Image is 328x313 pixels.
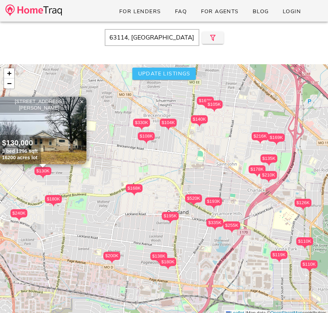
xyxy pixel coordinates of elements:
img: triPin.png [131,192,138,196]
img: triPin.png [167,220,174,224]
div: $255K [223,221,240,230]
div: $110K [296,237,313,245]
div: $135K [260,154,277,166]
div: $108K [138,132,155,140]
div: $126K [295,199,311,211]
img: triPin.png [211,227,219,231]
a: Login [277,5,306,18]
div: $178K [249,165,266,177]
div: $180K [45,195,62,207]
div: $200K [103,252,120,264]
a: For Lenders [113,5,167,18]
img: triPin.png [165,266,172,270]
div: $520K [185,194,202,202]
div: $169K [268,134,285,142]
span: For Lenders [119,8,161,15]
input: Enter Your Address, Zipcode or City & State [105,29,199,46]
img: triPin.png [165,127,172,130]
div: $163K [197,97,214,105]
div: $216K [252,132,269,144]
span: FAQ [175,8,187,15]
div: $104K [160,119,177,127]
div: $138K [150,252,167,264]
div: $130K [34,167,51,175]
div: $135K [260,154,277,163]
div: $169K [268,134,285,145]
img: triPin.png [254,173,261,177]
img: triPin.png [138,127,145,130]
div: [STREET_ADDRESS][PERSON_NAME] [0,98,85,111]
img: triPin.png [265,179,272,183]
div: $200K [103,252,120,260]
div: $335K [206,219,223,227]
img: triPin.png [266,163,273,166]
span: For Agents [200,8,238,15]
div: $193K [205,197,222,206]
div: $210K [260,171,277,183]
a: For Agents [195,5,244,18]
img: triPin.png [306,268,313,272]
div: $240K [10,209,27,221]
img: triPin.png [273,142,280,145]
span: + [7,69,11,77]
img: triPin.png [276,259,283,263]
div: $119K [271,251,287,263]
div: $216K [252,132,269,140]
div: $110K [301,260,318,272]
img: triPin.png [210,206,217,209]
a: Blog [247,5,274,18]
img: triPin.png [190,202,197,206]
div: $140K [191,115,208,123]
div: 16200 acres lot [2,154,38,161]
div: $105K [206,100,223,112]
div: $330K [133,119,150,127]
button: Update listings [132,68,196,80]
img: triPin.png [108,260,116,264]
div: $110K [296,237,313,249]
div: $195K [162,212,179,220]
div: $195K [162,212,179,224]
div: $520K [185,194,202,206]
a: Zoom out [4,78,14,89]
a: FAQ [169,5,193,18]
img: triPin.png [50,203,57,207]
img: triPin.png [202,105,209,109]
div: $330K [133,119,150,130]
img: triPin.png [40,175,47,179]
div: 3 bed 1296 sqft [2,148,38,154]
div: $180K [159,258,176,270]
div: $240K [10,209,27,217]
div: $255K [223,221,240,233]
div: $180K [159,258,176,266]
div: $130,000 [2,138,38,148]
div: $119K [271,251,287,259]
div: $138K [150,252,167,260]
div: $140K [191,115,208,127]
img: triPin.png [300,207,307,211]
div: $210K [260,171,277,179]
img: triPin.png [257,140,264,144]
a: Zoom in [4,68,14,78]
img: desktop-logo.34a1112.png [5,4,62,16]
div: $193K [205,197,222,209]
div: $178K [249,165,266,173]
div: Chat Widget [294,281,328,313]
img: triPin.png [228,230,235,233]
div: $180K [45,195,62,203]
span: × [80,98,84,105]
span: − [7,79,11,88]
img: triPin.png [16,217,23,221]
div: $105K [206,100,223,109]
div: $168K [126,184,143,192]
div: $110K [301,260,318,268]
a: Close popup [77,97,87,107]
span: Blog [252,8,269,15]
div: $163K [197,97,214,109]
div: $168K [126,184,143,196]
div: $126K [295,199,311,207]
span: Update listings [137,70,190,77]
div: $130K [34,167,51,179]
img: triPin.png [211,109,218,112]
div: $108K [138,132,155,144]
img: triPin.png [196,123,203,127]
